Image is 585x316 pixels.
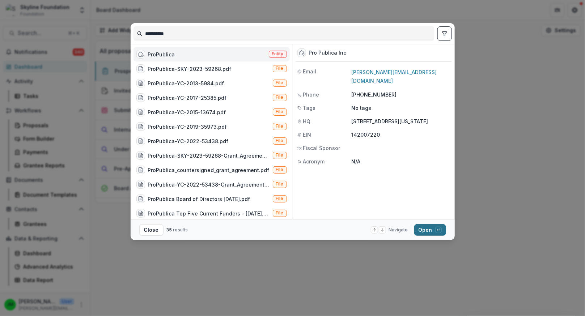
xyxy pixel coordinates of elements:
[303,104,316,112] span: Tags
[148,137,229,145] div: ProPublica-YC-2022-53438.pdf
[276,182,284,187] span: File
[352,158,450,165] p: N/A
[148,152,270,159] div: ProPublica-SKY-2023-59268-Grant_Agreement_December_27_2023.docx
[309,50,347,56] div: Pro Publica Inc
[148,195,250,203] div: ProPublica Board of Directors [DATE].pdf
[303,118,311,125] span: HQ
[352,104,372,112] p: No tags
[414,224,446,236] button: Open
[276,196,284,201] span: File
[148,65,232,73] div: ProPublica-SKY-2023-59268.pdf
[276,124,284,129] span: File
[303,158,325,165] span: Acronym
[303,131,311,138] span: EIN
[303,144,340,152] span: Fiscal Sponsor
[276,167,284,172] span: File
[272,51,284,56] span: Entity
[148,51,175,58] div: ProPublica
[148,210,270,217] div: ProPublica Top Five Current Funders - [DATE].pdf
[276,153,284,158] span: File
[276,210,284,215] span: File
[276,66,284,71] span: File
[303,91,319,98] span: Phone
[352,91,450,98] p: [PHONE_NUMBER]
[303,68,317,75] span: Email
[148,80,224,87] div: ProPublica-YC-2013-5984.pdf
[352,131,450,138] p: 142007220
[139,224,164,236] button: Close
[166,227,172,232] span: 35
[352,69,437,84] a: [PERSON_NAME][EMAIL_ADDRESS][DOMAIN_NAME]
[437,26,452,41] button: toggle filters
[276,138,284,143] span: File
[173,227,188,232] span: results
[148,123,227,131] div: ProPublica-YC-2019-35973.pdf
[352,118,450,125] p: [STREET_ADDRESS][US_STATE]
[276,80,284,85] span: File
[148,108,226,116] div: ProPublica-YC-2015-13674.pdf
[389,227,408,233] span: Navigate
[276,109,284,114] span: File
[148,181,270,188] div: ProPublica-YC-2022-53438-Grant_Agreement_January_13_2023.pdf
[276,95,284,100] span: File
[148,166,270,174] div: ProPublica_countersigned_grant_agreement.pdf
[148,94,227,102] div: ProPublica-YC-2017-25385.pdf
